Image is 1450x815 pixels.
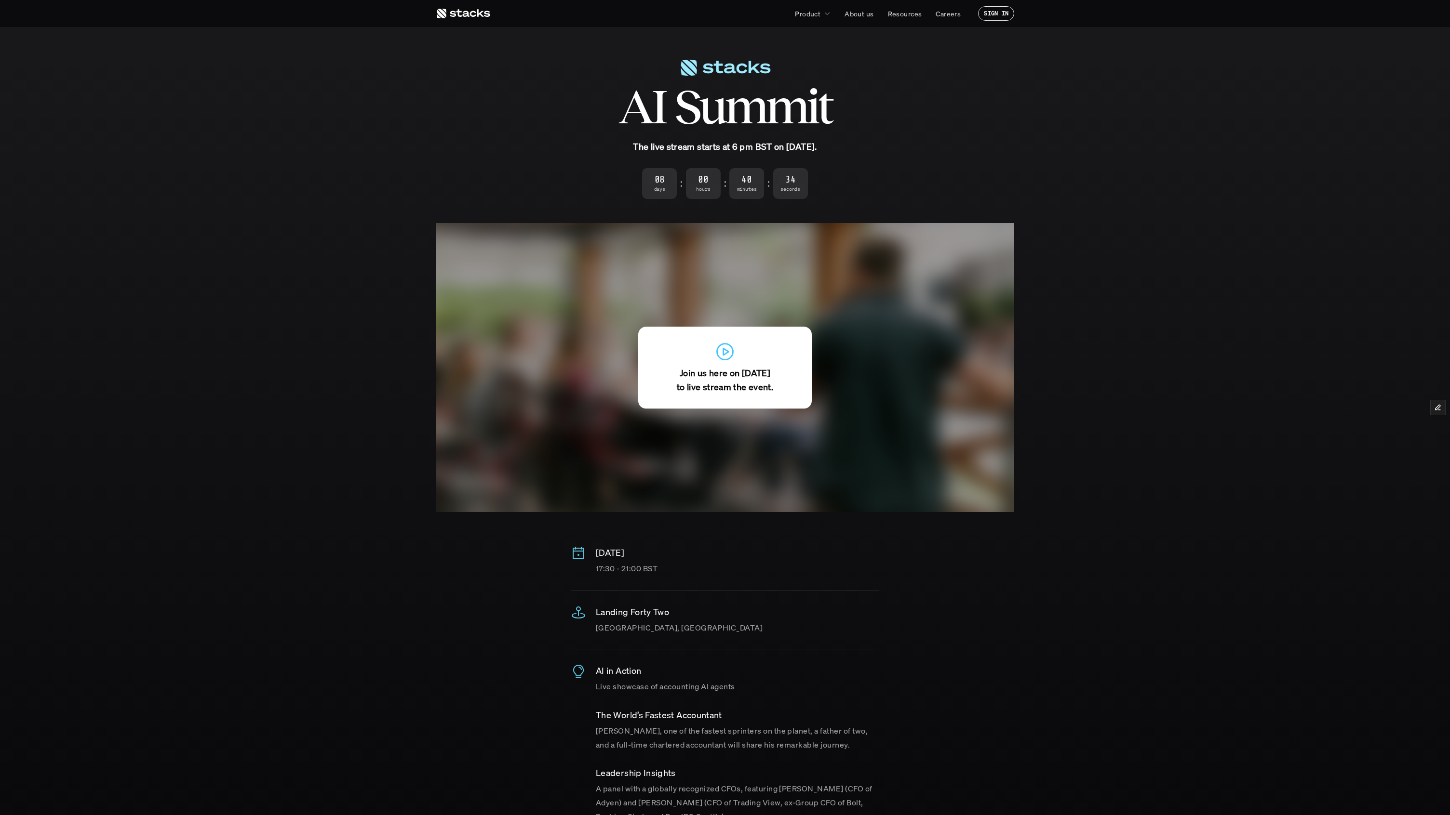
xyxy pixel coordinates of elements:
[642,175,677,184] span: 08
[723,178,727,189] strong: :
[677,381,773,393] strong: to live stream the event.
[633,141,817,152] strong: The live stream starts at 6 pm BST on [DATE].
[978,6,1014,21] a: SIGN IN
[642,186,677,192] span: Days
[839,5,879,22] a: About us
[618,85,832,128] h1: AI Summit
[686,175,721,184] span: 00
[882,5,928,22] a: Resources
[596,621,879,635] p: [GEOGRAPHIC_DATA], [GEOGRAPHIC_DATA]
[984,10,1008,17] p: SIGN IN
[773,175,808,184] span: 34
[845,9,873,19] p: About us
[930,5,967,22] a: Careers
[596,724,879,752] p: [PERSON_NAME], one of the fastest sprinters on the planet, a father of two, and a full-time chart...
[888,9,922,19] p: Resources
[1431,400,1445,415] button: Edit Framer Content
[773,186,808,192] span: Seconds
[766,178,771,189] strong: :
[679,178,684,189] strong: :
[795,9,820,19] p: Product
[729,186,764,192] span: Minutes
[686,186,721,192] span: Hours
[729,175,764,184] span: 40
[596,708,879,722] p: ​The World’s Fastest Accountant
[596,605,879,619] p: Landing Forty Two
[680,367,770,379] strong: Join us here on [DATE]
[596,766,879,780] p: ​Leadership Insights
[596,546,879,560] p: [DATE]
[936,9,961,19] p: Careers
[596,562,879,576] p: 17:30 - 21:00 BST
[596,680,879,694] p: Live showcase of accounting AI agents
[596,664,879,678] p: AI in Action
